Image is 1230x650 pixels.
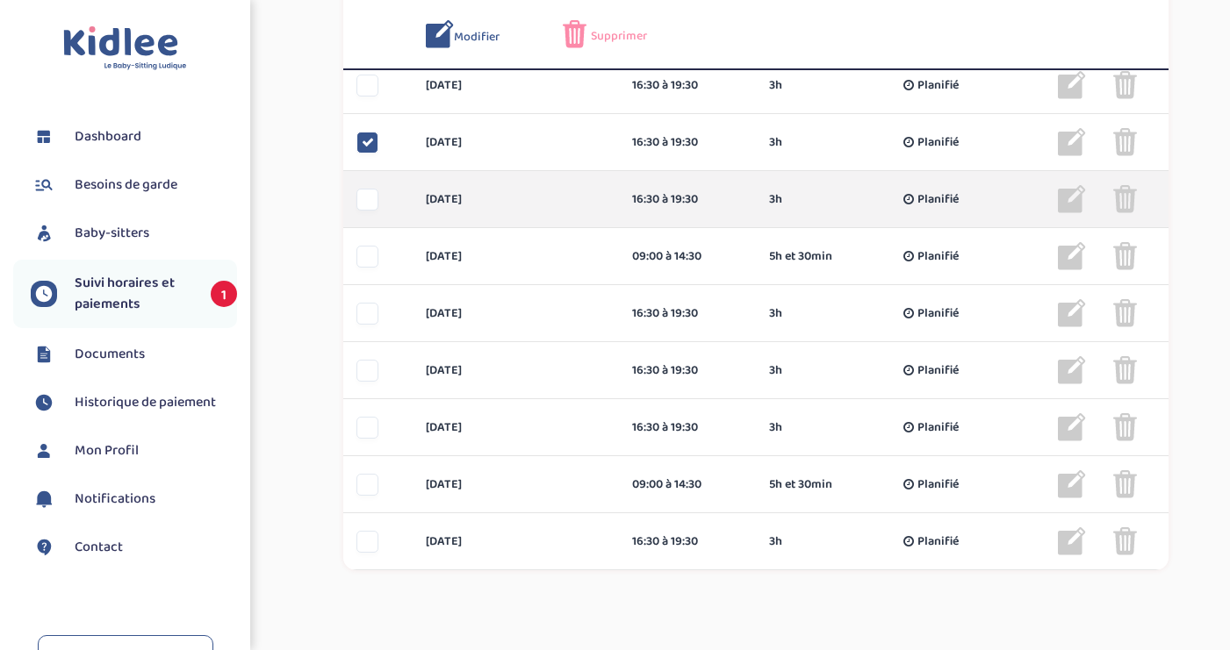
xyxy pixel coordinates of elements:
span: Mon Profil [75,440,139,461]
img: poubelle_grise.png [1113,470,1137,498]
div: 09:00 à 14:30 [632,247,744,266]
img: suivihoraire.svg [31,281,57,307]
span: 3h [769,190,782,209]
span: 5h et 30min [769,247,832,266]
div: 09:00 à 14:30 [632,475,744,494]
img: dashboard.svg [31,124,57,150]
img: poubelle_grise.png [1113,413,1137,441]
img: poubelle_grise.png [1113,128,1137,156]
span: Planifié [917,418,959,437]
img: modifier_gris.png [1058,470,1086,498]
img: poubelle_grise.png [1113,185,1137,213]
span: 1 [211,281,237,307]
span: 3h [769,304,782,323]
div: [DATE] [413,133,619,152]
span: 3h [769,361,782,380]
a: Suivi horaires et paiements 1 [31,273,237,315]
img: poubelle_grise.png [1113,71,1137,99]
img: poubelle_grise.png [1113,242,1137,270]
img: modifier_gris.png [1058,413,1086,441]
div: [DATE] [413,361,619,380]
div: 16:30 à 19:30 [632,532,744,551]
div: 16:30 à 19:30 [632,133,744,152]
div: [DATE] [413,532,619,551]
span: Baby-sitters [75,223,149,244]
div: [DATE] [413,76,619,95]
span: Planifié [917,475,959,494]
img: modifier_gris.png [1058,185,1086,213]
img: modifier_gris.png [1058,356,1086,384]
span: 3h [769,418,782,437]
div: [DATE] [413,304,619,323]
img: notification.svg [31,486,57,512]
img: babysitters.svg [31,220,57,246]
div: 16:30 à 19:30 [632,418,744,437]
img: poubelle_grise.png [1113,527,1137,555]
img: documents.svg [31,341,57,368]
span: 3h [769,532,782,551]
img: poubelle_rose.png [563,20,586,48]
div: [DATE] [413,247,619,266]
span: Planifié [917,76,959,95]
span: Modifier [454,28,500,46]
div: [DATE] [413,475,619,494]
img: modifier_gris.png [1058,242,1086,270]
div: 16:30 à 19:30 [632,76,744,95]
div: 16:30 à 19:30 [632,361,744,380]
span: Notifications [75,489,155,510]
span: Planifié [917,532,959,551]
img: modifier_gris.png [1058,128,1086,156]
img: modifier_bleu.png [426,20,454,48]
div: [DATE] [413,190,619,209]
a: Dashboard [31,124,237,150]
img: contact.svg [31,534,57,561]
a: Baby-sitters [31,220,237,246]
img: besoin.svg [31,172,57,198]
span: Documents [75,344,145,365]
span: 3h [769,133,782,152]
a: Notifications [31,486,237,512]
span: Planifié [917,304,959,323]
a: Documents [31,341,237,368]
span: Supprimer [591,27,647,46]
img: profil.svg [31,438,57,464]
span: Planifié [917,190,959,209]
span: 3h [769,76,782,95]
img: modifier_gris.png [1058,527,1086,555]
a: Besoins de garde [31,172,237,198]
div: 16:30 à 19:30 [632,190,744,209]
span: Dashboard [75,126,141,147]
a: Mon Profil [31,438,237,464]
span: Suivi horaires et paiements [75,273,193,315]
span: Planifié [917,247,959,266]
div: 16:30 à 19:30 [632,304,744,323]
img: poubelle_grise.png [1113,299,1137,327]
span: Planifié [917,133,959,152]
img: modifier_gris.png [1058,299,1086,327]
span: Planifié [917,361,959,380]
span: Contact [75,537,123,558]
div: [DATE] [413,418,619,437]
img: suivihoraire.svg [31,389,57,416]
img: modifier_gris.png [1058,71,1086,99]
img: logo.svg [63,26,187,71]
span: 5h et 30min [769,475,832,494]
span: Historique de paiement [75,392,216,413]
span: Besoins de garde [75,175,177,196]
a: Contact [31,534,237,561]
a: Historique de paiement [31,389,237,416]
img: poubelle_grise.png [1113,356,1137,384]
